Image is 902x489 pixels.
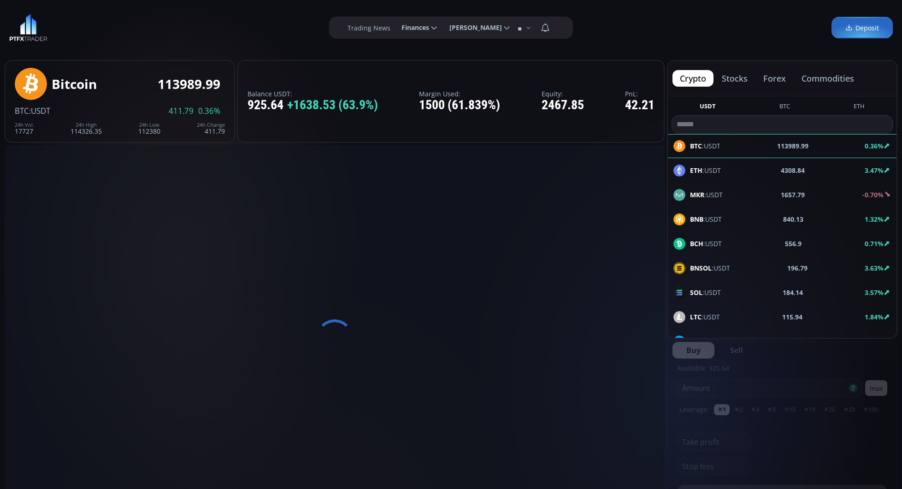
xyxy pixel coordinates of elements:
b: 196.79 [787,263,808,273]
b: MKR [690,190,704,199]
b: 6.41% [865,337,884,346]
div: 411.79 [197,122,225,135]
a: Deposit [831,17,893,39]
span: :USDT [690,336,724,346]
b: 3.57% [865,288,884,297]
b: -0.70% [862,190,884,199]
b: LTC [690,312,702,321]
b: 4308.84 [781,165,805,175]
span: [PERSON_NAME] [443,18,502,37]
img: LOGO [9,14,47,41]
span: Finances [395,18,429,37]
div: 24h Change [197,122,225,128]
label: Equity: [542,90,584,97]
div: Bitcoin [52,77,97,91]
div: 1500 (61.839%) [419,98,500,112]
span: BTC [15,106,29,116]
div: 2467.85 [542,98,584,112]
div: 925.64 [248,98,378,112]
b: BCH [690,239,703,248]
div: 112380 [138,122,160,135]
div: 24h Vol. [15,122,34,128]
button: BTC [776,102,794,113]
span: 411.79 [169,107,194,115]
span: +1638.53 (63.9%) [287,98,378,112]
span: :USDT [690,312,720,322]
div: 113989.99 [158,77,220,91]
b: BNSOL [690,264,712,272]
span: :USDT [690,239,722,248]
label: PnL: [625,90,654,97]
span: :USDT [690,190,723,200]
button: forex [756,70,793,87]
b: 3.63% [865,264,884,272]
b: 1.32% [865,215,884,224]
span: Deposit [845,23,879,33]
button: USDT [696,102,719,113]
span: :USDT [690,165,721,175]
b: 556.9 [785,239,802,248]
span: :USDT [29,106,50,116]
b: SOL [690,288,702,297]
span: :USDT [690,214,722,224]
div: 17727 [15,122,34,135]
b: 25.72 [786,336,802,346]
label: Margin Used: [419,90,500,97]
b: 115.94 [782,312,802,322]
label: Trading News [348,23,390,33]
b: 0.71% [865,239,884,248]
div: 24h Low [138,122,160,128]
b: 840.13 [783,214,803,224]
div: 114326.35 [71,122,102,135]
span: :USDT [690,288,721,297]
div: 24h High [71,122,102,128]
button: commodities [794,70,861,87]
label: Balance USDT: [248,90,378,97]
b: ETH [690,166,702,175]
b: 184.14 [783,288,803,297]
b: 1.84% [865,312,884,321]
b: 3.47% [865,166,884,175]
b: 1657.79 [781,190,805,200]
div: 42.21 [625,98,654,112]
span: :USDT [690,263,730,273]
b: BNB [690,215,703,224]
button: crypto [672,70,713,87]
span: 0.36% [198,107,220,115]
button: stocks [714,70,755,87]
b: LINK [690,337,705,346]
button: ETH [850,102,868,113]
